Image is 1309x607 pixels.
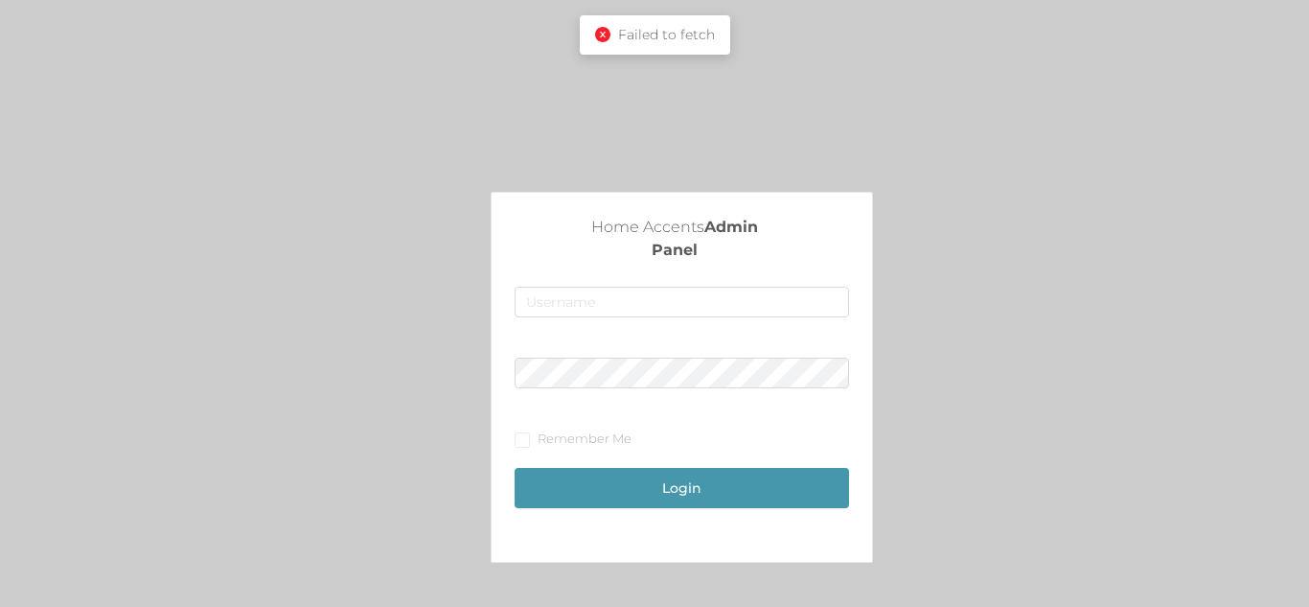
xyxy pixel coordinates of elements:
[515,287,848,317] input: Username
[618,26,715,43] span: Failed to fetch
[515,468,848,508] button: Login
[652,218,758,259] strong: Admin Panel
[530,431,639,446] span: Remember Me
[595,27,610,42] i: icon: close-circle
[570,216,779,262] p: Home Accents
